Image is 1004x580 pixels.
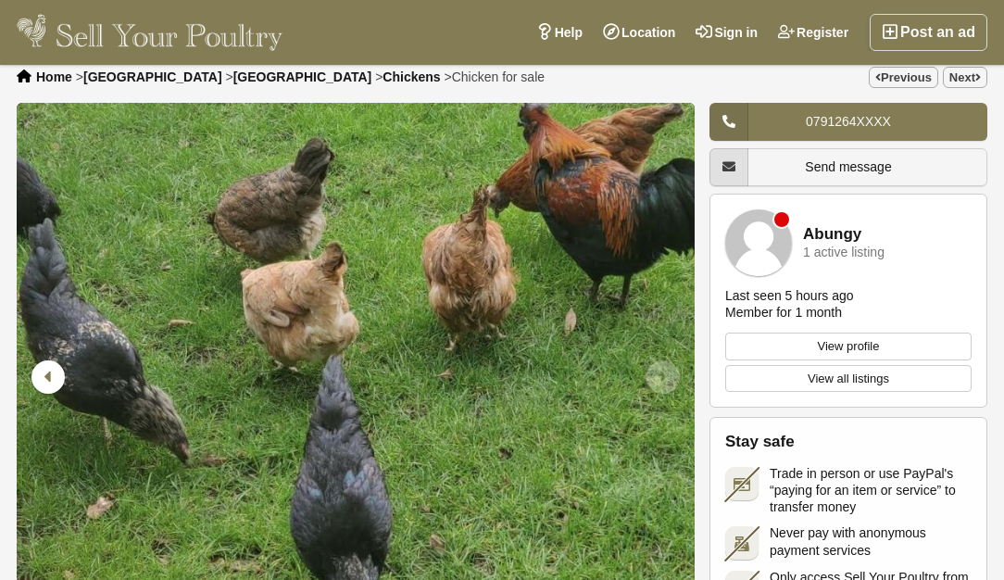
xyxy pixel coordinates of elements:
[725,287,854,304] div: Last seen 5 hours ago
[685,14,768,51] a: Sign in
[805,159,891,174] span: Send message
[36,69,72,84] a: Home
[452,69,545,84] span: Chicken for sale
[725,433,972,451] h2: Stay safe
[725,333,972,360] a: View profile
[593,14,685,51] a: Location
[17,14,282,51] img: Sell Your Poultry
[725,365,972,393] a: View all listings
[770,524,972,558] span: Never pay with anonymous payment services
[803,246,885,259] div: 1 active listing
[725,209,792,276] img: Abungy
[806,114,891,129] span: 0791264XXXX
[768,14,859,51] a: Register
[26,353,74,401] div: Previous slide
[943,67,987,88] a: Next
[383,69,440,84] a: Chickens
[870,14,987,51] a: Post an ad
[709,103,987,141] a: 0791264XXXX
[725,304,842,321] div: Member for 1 month
[526,14,593,51] a: Help
[444,69,545,84] li: >
[637,353,685,401] div: Next slide
[233,69,372,84] a: [GEOGRAPHIC_DATA]
[225,69,371,84] li: >
[83,69,222,84] a: [GEOGRAPHIC_DATA]
[375,69,440,84] li: >
[770,465,972,516] span: Trade in person or use PayPal's “paying for an item or service” to transfer money
[869,67,938,88] a: Previous
[76,69,222,84] li: >
[803,226,861,244] a: Abungy
[709,148,987,186] a: Send message
[774,212,789,227] div: Member is offline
